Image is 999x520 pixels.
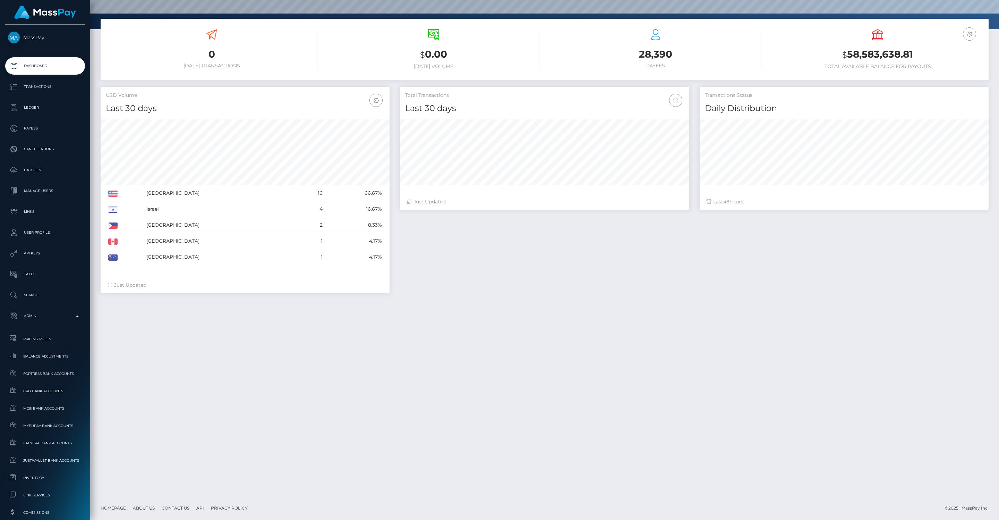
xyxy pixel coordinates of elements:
a: About Us [130,503,157,513]
h3: 58,583,638.81 [772,48,983,62]
small: $ [842,50,847,60]
h3: 0.00 [328,48,539,62]
td: 1 [299,249,325,265]
a: Inventory [5,470,85,485]
h5: USD Volume [106,92,384,99]
p: API Keys [8,248,82,259]
p: Transactions [8,82,82,92]
h5: Transactions Status [705,92,983,99]
a: Transactions [5,78,85,95]
a: Links [5,203,85,220]
a: User Profile [5,224,85,241]
a: Homepage [98,503,129,513]
img: MassPay Logo [14,6,76,19]
td: Israel [144,201,299,217]
a: Search [5,286,85,304]
td: 16 [299,185,325,201]
span: Link Services [8,491,82,499]
a: MCB Bank Accounts [5,401,85,416]
h6: [DATE] Volume [328,64,539,69]
td: [GEOGRAPHIC_DATA] [144,249,299,265]
td: [GEOGRAPHIC_DATA] [144,185,299,201]
p: Admin [8,311,82,321]
p: Payees [8,123,82,134]
a: Commissions [5,505,85,520]
img: CA.png [108,238,118,245]
span: JustWallet Bank Accounts [8,456,82,464]
img: PH.png [108,223,118,229]
a: Admin [5,307,85,325]
h4: Last 30 days [405,102,684,115]
td: 4 [299,201,325,217]
td: 1 [299,233,325,249]
h5: Total Transactions [405,92,684,99]
span: Inventory [8,474,82,482]
p: Dashboard [8,61,82,71]
span: Fortress Bank Accounts [8,370,82,378]
a: JustWallet Bank Accounts [5,453,85,468]
a: Balance Adjustments [5,349,85,364]
h3: 0 [106,48,317,61]
p: Search [8,290,82,300]
span: 48 [723,199,729,205]
h6: [DATE] Transactions [106,63,317,69]
a: Taxes [5,266,85,283]
img: AU.png [108,254,118,261]
td: 66.67% [325,185,384,201]
a: Ledger [5,99,85,116]
p: Taxes [8,269,82,279]
td: [GEOGRAPHIC_DATA] [144,233,299,249]
h3: 28,390 [550,48,761,61]
p: Ledger [8,102,82,113]
a: Contact Us [159,503,192,513]
a: CRB Bank Accounts [5,384,85,399]
a: Batches [5,161,85,179]
a: API [194,503,207,513]
td: 4.17% [325,249,384,265]
a: Link Services [5,488,85,503]
td: 8.33% [325,217,384,233]
h4: Last 30 days [106,102,384,115]
td: 4.17% [325,233,384,249]
a: Pricing Rules [5,332,85,346]
img: MassPay [8,32,20,43]
span: Ibanera Bank Accounts [8,439,82,447]
td: 16.67% [325,201,384,217]
span: Commissions [8,509,82,517]
p: Manage Users [8,186,82,196]
span: MCB Bank Accounts [8,404,82,412]
div: Last hours [707,198,982,206]
a: API Keys [5,245,85,262]
a: Ibanera Bank Accounts [5,436,85,451]
div: Just Updated [108,282,383,289]
span: MassPay [5,34,85,41]
a: Privacy Policy [208,503,250,513]
p: Links [8,207,82,217]
a: Payees [5,120,85,137]
img: US.png [108,191,118,197]
span: CRB Bank Accounts [8,387,82,395]
a: Dashboard [5,57,85,75]
small: $ [420,50,425,60]
p: Batches [8,165,82,175]
td: [GEOGRAPHIC_DATA] [144,217,299,233]
p: Cancellations [8,144,82,154]
h4: Daily Distribution [705,102,983,115]
span: Balance Adjustments [8,352,82,360]
a: MyEUPay Bank Accounts [5,418,85,433]
td: 2 [299,217,325,233]
h6: Total Available Balance for Payouts [772,64,983,69]
img: IL.png [108,207,118,213]
div: © 2025 , MassPay Inc. [945,504,994,512]
div: Just Updated [407,198,682,206]
span: MyEUPay Bank Accounts [8,422,82,430]
span: Pricing Rules [8,335,82,343]
a: Fortress Bank Accounts [5,366,85,381]
a: Cancellations [5,141,85,158]
a: Manage Users [5,182,85,200]
h6: Payees [550,63,761,69]
p: User Profile [8,227,82,238]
